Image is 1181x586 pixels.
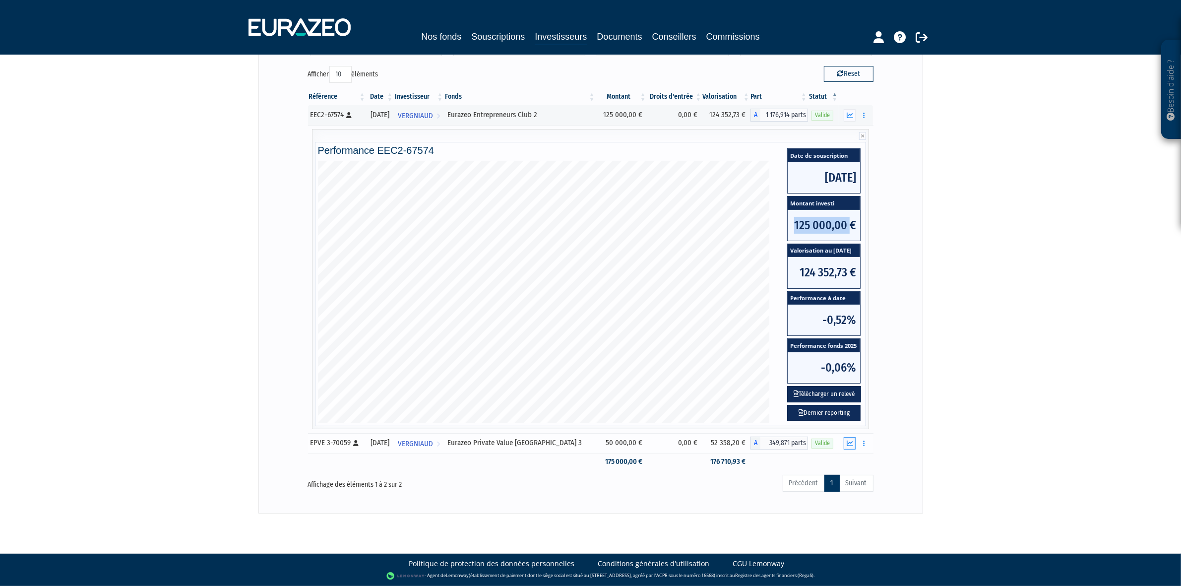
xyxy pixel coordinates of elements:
a: CGU Lemonway [733,559,785,569]
span: 349,871 parts [760,437,808,450]
a: Conseillers [652,30,696,44]
a: Commissions [706,30,760,44]
button: Télécharger un relevé [787,386,861,402]
span: Valorisation au [DATE] [788,244,860,258]
h4: Performance EEC2-67574 [318,145,864,156]
td: 0,00 € [647,105,703,125]
a: VERGNIAUD [394,105,444,125]
p: Besoin d'aide ? [1166,45,1177,134]
a: Lemonway [446,572,469,579]
th: Droits d'entrée: activer pour trier la colonne par ordre croissant [647,88,703,105]
a: Nos fonds [421,30,461,44]
i: Voir l'investisseur [436,435,440,453]
div: A - Eurazeo Entrepreneurs Club 2 [750,109,808,122]
span: 125 000,00 € [788,210,860,241]
span: Performance fonds 2025 [788,339,860,352]
a: Registre des agents financiers (Regafi) [735,572,813,579]
img: logo-lemonway.png [386,571,425,581]
a: VERGNIAUD [394,433,444,453]
div: Eurazeo Private Value [GEOGRAPHIC_DATA] 3 [447,438,592,448]
span: Valide [811,111,833,120]
th: Valorisation: activer pour trier la colonne par ordre croissant [702,88,750,105]
span: A [750,437,760,450]
img: 1732889491-logotype_eurazeo_blanc_rvb.png [249,18,351,36]
div: Eurazeo Entrepreneurs Club 2 [447,110,592,120]
div: [DATE] [370,110,391,120]
span: -0,06% [788,352,860,383]
th: Référence : activer pour trier la colonne par ordre croissant [308,88,367,105]
span: VERGNIAUD [398,107,434,125]
th: Fonds: activer pour trier la colonne par ordre croissant [444,88,596,105]
th: Montant: activer pour trier la colonne par ordre croissant [596,88,647,105]
i: [Français] Personne physique [347,112,352,118]
th: Part: activer pour trier la colonne par ordre croissant [750,88,808,105]
button: Reset [824,66,873,82]
th: Statut : activer pour trier la colonne par ordre d&eacute;croissant [808,88,839,105]
a: Investisseurs [535,30,587,45]
span: [DATE] [788,162,860,193]
div: EEC2-67574 [311,110,363,120]
span: 1 176,914 parts [760,109,808,122]
span: VERGNIAUD [398,435,434,453]
div: - Agent de (établissement de paiement dont le siège social est situé au [STREET_ADDRESS], agréé p... [10,571,1171,581]
div: EPVE 3-70059 [311,438,363,448]
td: 176 710,93 € [702,453,750,470]
span: Montant investi [788,196,860,210]
i: Voir l'investisseur [436,107,440,125]
span: Valide [811,439,833,448]
th: Date: activer pour trier la colonne par ordre croissant [367,88,394,105]
a: Conditions générales d'utilisation [598,559,710,569]
i: [Français] Personne physique [354,440,359,446]
td: 0,00 € [647,433,703,453]
td: 175 000,00 € [596,453,647,470]
div: A - Eurazeo Private Value Europe 3 [750,437,808,450]
select: Afficheréléments [329,66,352,83]
a: Documents [597,30,642,44]
span: Performance à date [788,292,860,305]
span: -0,52% [788,305,860,335]
div: Affichage des éléments 1 à 2 sur 2 [308,474,535,490]
td: 125 000,00 € [596,105,647,125]
a: 1 [824,475,840,492]
th: Investisseur: activer pour trier la colonne par ordre croissant [394,88,444,105]
span: A [750,109,760,122]
div: [DATE] [370,438,391,448]
td: 50 000,00 € [596,433,647,453]
td: 124 352,73 € [702,105,750,125]
a: Dernier reporting [787,405,861,421]
span: 124 352,73 € [788,257,860,288]
a: Politique de protection des données personnelles [409,559,575,569]
label: Afficher éléments [308,66,378,83]
a: Souscriptions [471,30,525,44]
td: 52 358,20 € [702,433,750,453]
span: Date de souscription [788,149,860,162]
